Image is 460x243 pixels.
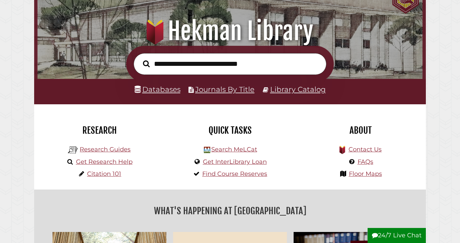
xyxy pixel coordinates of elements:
[349,146,382,153] a: Contact Us
[76,158,133,165] a: Get Research Help
[87,170,121,177] a: Citation 101
[135,85,180,94] a: Databases
[140,58,153,69] button: Search
[80,146,131,153] a: Research Guides
[143,60,150,67] i: Search
[204,147,210,153] img: Hekman Library Logo
[170,125,290,136] h2: Quick Tasks
[68,145,78,155] img: Hekman Library Logo
[203,158,267,165] a: Get InterLibrary Loan
[39,125,160,136] h2: Research
[349,170,382,177] a: Floor Maps
[45,16,416,46] h1: Hekman Library
[300,125,421,136] h2: About
[39,203,421,219] h2: What's Happening at [GEOGRAPHIC_DATA]
[202,170,267,177] a: Find Course Reserves
[270,85,326,94] a: Library Catalog
[195,85,254,94] a: Journals By Title
[358,158,373,165] a: FAQs
[211,146,257,153] a: Search MeLCat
